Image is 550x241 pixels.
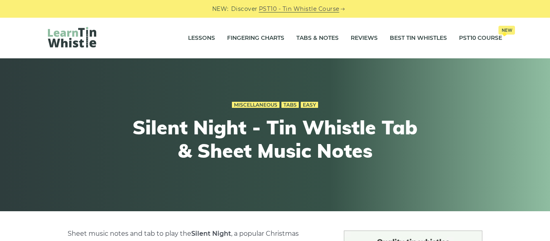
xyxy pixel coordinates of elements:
[281,102,299,108] a: Tabs
[48,27,96,47] img: LearnTinWhistle.com
[127,116,423,162] h1: Silent Night - Tin Whistle Tab & Sheet Music Notes
[188,28,215,48] a: Lessons
[351,28,378,48] a: Reviews
[301,102,318,108] a: Easy
[296,28,339,48] a: Tabs & Notes
[459,28,502,48] a: PST10 CourseNew
[498,26,515,35] span: New
[191,230,231,237] strong: Silent Night
[227,28,284,48] a: Fingering Charts
[232,102,279,108] a: Miscellaneous
[390,28,447,48] a: Best Tin Whistles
